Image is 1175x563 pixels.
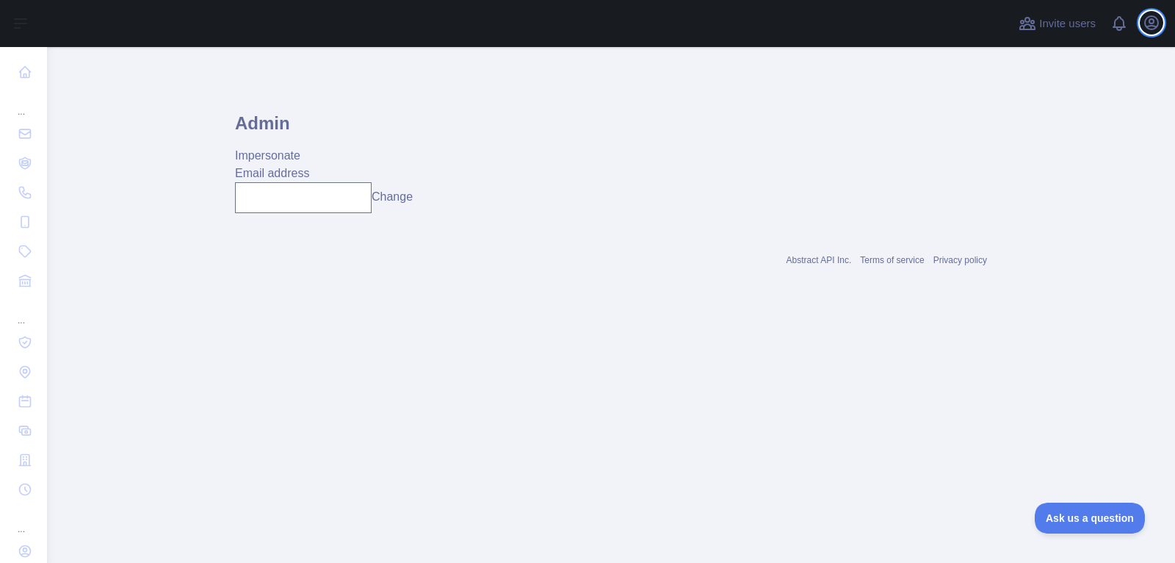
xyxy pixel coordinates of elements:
[933,255,987,265] a: Privacy policy
[12,297,35,326] div: ...
[860,255,924,265] a: Terms of service
[235,167,309,179] label: Email address
[1039,15,1096,32] span: Invite users
[372,188,413,206] button: Change
[235,147,987,165] div: Impersonate
[235,112,987,147] h1: Admin
[12,506,35,535] div: ...
[1016,12,1099,35] button: Invite users
[12,88,35,118] div: ...
[787,255,852,265] a: Abstract API Inc.
[1035,503,1146,534] iframe: Toggle Customer Support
